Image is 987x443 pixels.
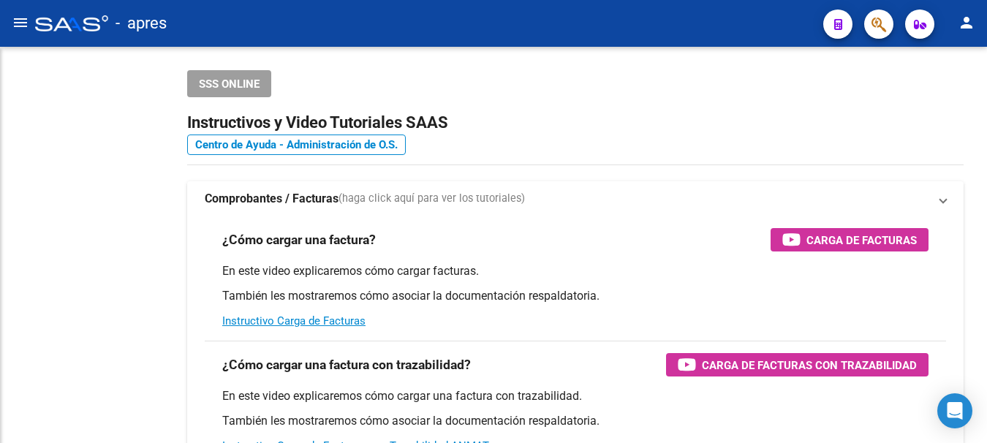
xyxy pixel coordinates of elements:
[666,353,929,376] button: Carga de Facturas con Trazabilidad
[222,314,366,327] a: Instructivo Carga de Facturas
[187,135,406,155] a: Centro de Ayuda - Administración de O.S.
[222,413,929,429] p: También les mostraremos cómo asociar la documentación respaldatoria.
[205,191,339,207] strong: Comprobantes / Facturas
[187,181,964,216] mat-expansion-panel-header: Comprobantes / Facturas(haga click aquí para ver los tutoriales)
[958,14,975,31] mat-icon: person
[771,228,929,251] button: Carga de Facturas
[222,230,376,250] h3: ¿Cómo cargar una factura?
[12,14,29,31] mat-icon: menu
[187,70,271,97] button: SSS ONLINE
[222,263,929,279] p: En este video explicaremos cómo cargar facturas.
[702,356,917,374] span: Carga de Facturas con Trazabilidad
[199,77,260,91] span: SSS ONLINE
[116,7,167,39] span: - apres
[187,109,964,137] h2: Instructivos y Video Tutoriales SAAS
[339,191,525,207] span: (haga click aquí para ver los tutoriales)
[222,388,929,404] p: En este video explicaremos cómo cargar una factura con trazabilidad.
[222,288,929,304] p: También les mostraremos cómo asociar la documentación respaldatoria.
[806,231,917,249] span: Carga de Facturas
[222,355,471,375] h3: ¿Cómo cargar una factura con trazabilidad?
[937,393,972,428] div: Open Intercom Messenger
